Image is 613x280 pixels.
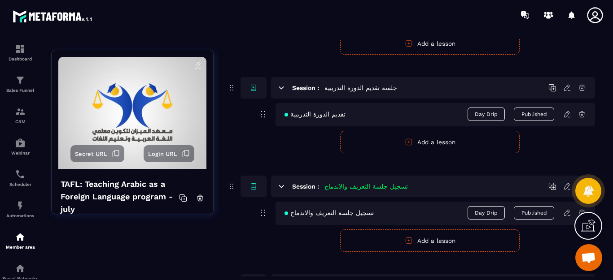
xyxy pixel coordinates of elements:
[2,131,38,162] a: automationsautomationsWebinar
[468,108,505,121] span: Day Drip
[340,229,520,252] button: Add a lesson
[2,245,38,250] p: Member area
[285,111,346,118] span: تقديم الدورة التدريبية
[2,151,38,155] p: Webinar
[285,209,374,216] span: تسجيل جلسة التعريف والاندماج
[70,145,124,162] button: Secret URL
[13,8,93,24] img: logo
[2,162,38,194] a: schedulerschedulerScheduler
[575,244,602,271] a: Ouvrir le chat
[2,99,38,131] a: formationformationCRM
[2,56,38,61] p: Dashboard
[340,32,520,55] button: Add a lesson
[15,43,26,54] img: formation
[61,178,179,215] h4: TAFL: Teaching Arabic as a Foreign Language program - july
[15,232,26,242] img: automations
[15,75,26,86] img: formation
[15,106,26,117] img: formation
[2,213,38,218] p: Automations
[324,83,397,92] h5: جلسة تقديم الدورة التدريبية
[2,119,38,124] p: CRM
[324,182,408,191] h5: تسجيل جلسة التعريف والاندماج
[514,206,554,220] button: Published
[58,57,206,169] img: background
[2,68,38,99] a: formationformationSales Funnel
[292,84,319,91] h6: Session :
[15,200,26,211] img: automations
[15,138,26,148] img: automations
[514,108,554,121] button: Published
[15,263,26,274] img: social-network
[292,183,319,190] h6: Session :
[144,145,194,162] button: Login URL
[148,151,177,157] span: Login URL
[2,88,38,93] p: Sales Funnel
[2,37,38,68] a: formationformationDashboard
[2,182,38,187] p: Scheduler
[340,131,520,153] button: Add a lesson
[15,169,26,180] img: scheduler
[2,194,38,225] a: automationsautomationsAutomations
[468,206,505,220] span: Day Drip
[2,225,38,256] a: automationsautomationsMember area
[75,151,107,157] span: Secret URL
